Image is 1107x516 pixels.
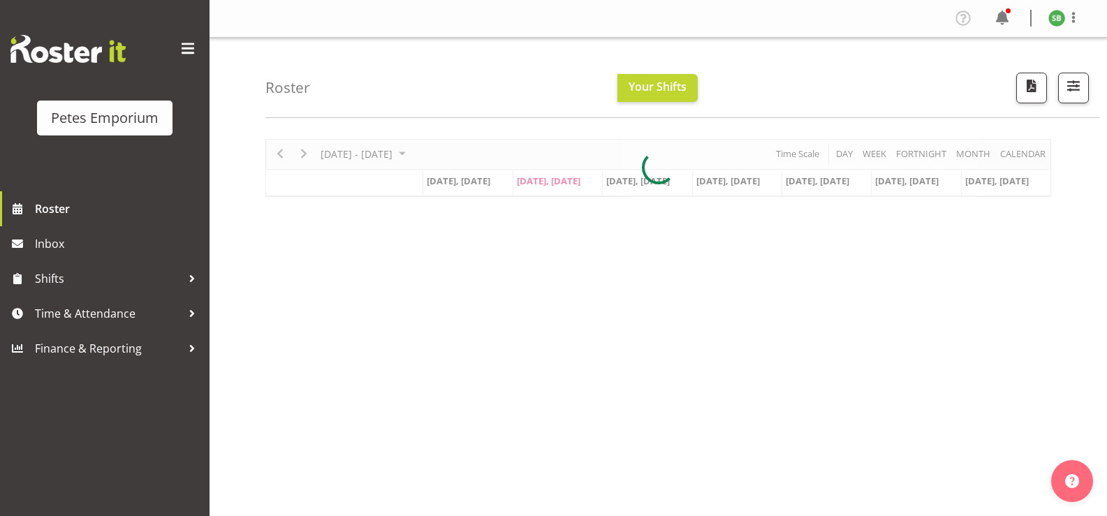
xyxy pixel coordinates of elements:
[10,35,126,63] img: Rosterit website logo
[51,108,159,128] div: Petes Emporium
[35,303,182,324] span: Time & Attendance
[35,338,182,359] span: Finance & Reporting
[35,268,182,289] span: Shifts
[35,233,203,254] span: Inbox
[35,198,203,219] span: Roster
[1065,474,1079,488] img: help-xxl-2.png
[1048,10,1065,27] img: stephanie-burden9828.jpg
[1058,73,1089,103] button: Filter Shifts
[1016,73,1047,103] button: Download a PDF of the roster according to the set date range.
[617,74,698,102] button: Your Shifts
[265,80,310,96] h4: Roster
[629,79,687,94] span: Your Shifts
